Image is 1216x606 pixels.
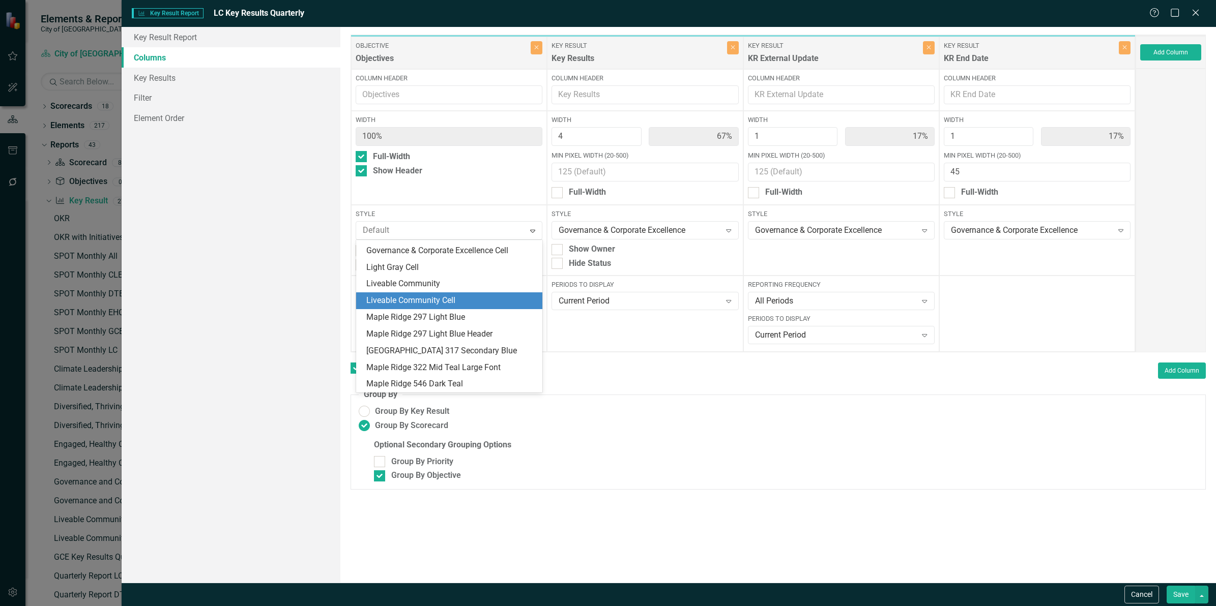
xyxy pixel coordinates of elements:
label: Width [356,115,542,125]
div: Maple Ridge 297 Light Blue Header [366,328,536,340]
label: Reporting Frequency [748,280,935,289]
div: Full-Width [961,187,998,198]
div: Current Period [755,329,917,341]
button: Add Column [1140,44,1201,60]
div: KR External Update [748,53,920,70]
div: Group By Objective [391,470,461,481]
input: 125 (Default) [944,163,1131,181]
span: Group By Scorecard [375,420,448,432]
div: Governance & Corporate Excellence Cell [366,245,536,257]
div: Show Owner [569,244,615,255]
label: Periods to Display [552,280,738,289]
div: Governance & Corporate Excellence [755,225,917,236]
div: Liveable Community [366,278,536,290]
input: KR External Update [748,85,935,104]
label: Periods to Display [748,314,935,323]
input: 125 (Default) [748,163,935,181]
label: Column Header [944,74,1131,83]
label: Min Pixel Width (20-500) [552,151,738,160]
input: Column Width [552,127,641,146]
label: Key Result [552,41,724,50]
div: Hide Status [569,258,611,269]
input: 125 (Default) [552,163,738,181]
label: Style [552,209,738,219]
button: Add Column [1158,362,1206,379]
input: Column Width [944,127,1033,146]
div: Light Gray Cell [366,262,536,274]
label: Optional Secondary Grouping Options [374,439,1198,451]
button: Save [1167,586,1195,603]
div: Maple Ridge 322 Mid Teal Large Font [366,362,536,374]
div: Full-Width [569,187,606,198]
a: Filter [122,87,340,108]
label: Min Pixel Width (20-500) [944,151,1131,160]
label: Min Pixel Width (20-500) [748,151,935,160]
label: Column Header [552,74,738,83]
div: All Periods [755,295,917,307]
a: Key Result Report [122,27,340,47]
div: Key Results [552,53,724,70]
div: Liveable Community Cell [366,295,536,307]
div: Current Period [559,295,720,307]
div: Maple Ridge 546 Dark Teal [366,378,536,390]
label: Style [748,209,935,219]
div: Governance & Corporate Excellence [559,225,720,236]
div: Show Header [373,165,422,177]
a: Columns [122,47,340,68]
input: Objectives [356,85,542,104]
label: Objective [356,41,528,50]
label: Column Header [356,74,542,83]
legend: Group By [359,389,402,401]
label: Column Header [748,74,935,83]
div: [GEOGRAPHIC_DATA] 317 Secondary Blue [366,345,536,357]
button: Cancel [1124,586,1159,603]
label: Style [944,209,1131,219]
span: Key Result Report [132,8,204,18]
a: Key Results [122,68,340,88]
label: Key Result [944,41,1116,50]
div: Governance & Corporate Excellence [951,225,1113,236]
label: Width [552,115,738,125]
a: Element Order [122,108,340,128]
div: Maple Ridge 297 Light Blue [366,312,536,323]
input: Key Results [552,85,738,104]
input: Column Width [748,127,837,146]
label: Width [748,115,935,125]
label: Style [356,209,542,219]
span: LC Key Results Quarterly [214,8,304,18]
span: Group By Key Result [375,406,449,417]
div: Full-Width [373,151,410,163]
input: KR End Date [944,85,1131,104]
div: Group By Priority [391,456,453,468]
div: Full-Width [765,187,802,198]
label: Key Result [748,41,920,50]
div: Objectives [356,53,528,70]
label: Width [944,115,1131,125]
div: KR End Date [944,53,1116,70]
